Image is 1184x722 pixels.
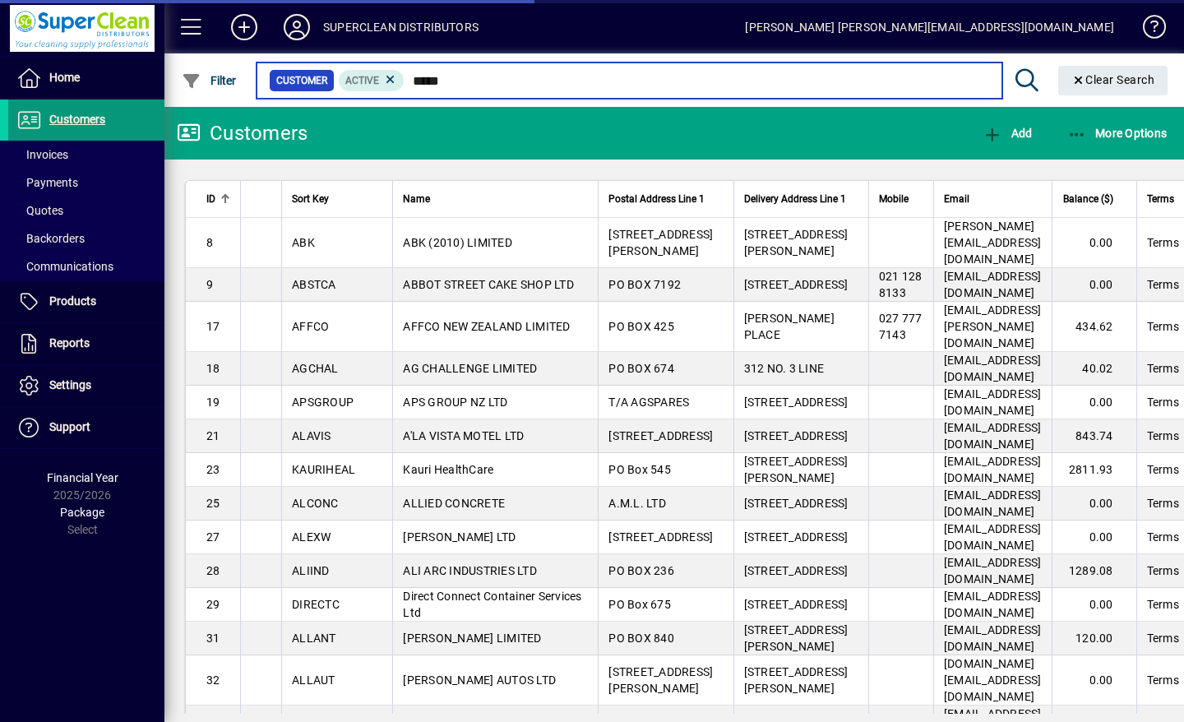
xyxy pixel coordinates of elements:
[1052,302,1136,352] td: 434.62
[403,497,505,510] span: ALLIED CONCRETE
[879,190,909,208] span: Mobile
[403,320,570,333] span: AFFCO NEW ZEALAND LIMITED
[944,455,1042,484] span: [EMAIL_ADDRESS][DOMAIN_NAME]
[323,14,479,40] div: SUPERCLEAN DISTRIBUTORS
[292,564,330,577] span: ALIIND
[983,127,1032,140] span: Add
[608,190,705,208] span: Postal Address Line 1
[403,463,493,476] span: Kauri HealthCare
[206,673,220,687] span: 32
[608,320,674,333] span: PO BOX 425
[879,270,923,299] span: 021 128 8133
[744,455,849,484] span: [STREET_ADDRESS][PERSON_NAME]
[944,590,1042,619] span: [EMAIL_ADDRESS][DOMAIN_NAME]
[403,429,524,442] span: A'LA VISTA MOTEL LTD
[944,270,1042,299] span: [EMAIL_ADDRESS][DOMAIN_NAME]
[345,75,379,86] span: Active
[49,378,91,391] span: Settings
[745,14,1114,40] div: [PERSON_NAME] [PERSON_NAME][EMAIL_ADDRESS][DOMAIN_NAME]
[271,12,323,42] button: Profile
[292,190,329,208] span: Sort Key
[292,497,339,510] span: ALCONC
[206,190,215,208] span: ID
[608,564,674,577] span: PO BOX 236
[1147,562,1179,579] span: Terms
[744,190,846,208] span: Delivery Address Line 1
[744,598,849,611] span: [STREET_ADDRESS]
[1147,495,1179,511] span: Terms
[608,362,674,375] span: PO BOX 674
[292,362,339,375] span: AGCHAL
[1052,268,1136,302] td: 0.00
[292,598,340,611] span: DIRECTC
[206,396,220,409] span: 19
[49,71,80,84] span: Home
[1147,529,1179,545] span: Terms
[944,556,1042,585] span: [EMAIL_ADDRESS][DOMAIN_NAME]
[403,396,507,409] span: APS GROUP NZ LTD
[292,632,336,645] span: ALLANT
[292,530,331,544] span: ALEXW
[292,673,335,687] span: ALLAUT
[8,141,164,169] a: Invoices
[8,197,164,224] a: Quotes
[1052,453,1136,487] td: 2811.93
[1131,3,1163,57] a: Knowledge Base
[178,66,241,95] button: Filter
[1147,428,1179,444] span: Terms
[744,228,849,257] span: [STREET_ADDRESS][PERSON_NAME]
[403,190,430,208] span: Name
[403,362,537,375] span: AG CHALLENGE LIMITED
[403,590,581,619] span: Direct Connect Container Services Ltd
[1052,487,1136,521] td: 0.00
[608,228,713,257] span: [STREET_ADDRESS][PERSON_NAME]
[744,665,849,695] span: [STREET_ADDRESS][PERSON_NAME]
[978,118,1036,148] button: Add
[1147,630,1179,646] span: Terms
[403,632,541,645] span: [PERSON_NAME] LIMITED
[1052,386,1136,419] td: 0.00
[8,407,164,448] a: Support
[1052,521,1136,554] td: 0.00
[1147,360,1179,377] span: Terms
[944,190,1042,208] div: Email
[1063,190,1113,208] span: Balance ($)
[944,303,1042,349] span: [EMAIL_ADDRESS][PERSON_NAME][DOMAIN_NAME]
[1147,190,1174,208] span: Terms
[16,148,68,161] span: Invoices
[1067,127,1168,140] span: More Options
[744,362,825,375] span: 312 NO. 3 LINE
[879,312,923,341] span: 027 777 7143
[206,429,220,442] span: 21
[339,70,405,91] mat-chip: Activation Status: Active
[608,598,671,611] span: PO Box 675
[1052,218,1136,268] td: 0.00
[206,632,220,645] span: 31
[744,396,849,409] span: [STREET_ADDRESS]
[1147,394,1179,410] span: Terms
[1147,596,1179,613] span: Terms
[47,471,118,484] span: Financial Year
[49,294,96,308] span: Products
[744,312,835,341] span: [PERSON_NAME] PLACE
[292,429,331,442] span: ALAVIS
[944,387,1042,417] span: [EMAIL_ADDRESS][DOMAIN_NAME]
[292,396,354,409] span: APSGROUP
[8,365,164,406] a: Settings
[944,522,1042,552] span: [EMAIL_ADDRESS][DOMAIN_NAME]
[60,506,104,519] span: Package
[206,278,213,291] span: 9
[944,421,1042,451] span: [EMAIL_ADDRESS][DOMAIN_NAME]
[1052,655,1136,706] td: 0.00
[206,497,220,510] span: 25
[292,236,315,249] span: ABK
[1147,318,1179,335] span: Terms
[1147,672,1179,688] span: Terms
[182,74,237,87] span: Filter
[944,220,1042,266] span: [PERSON_NAME][EMAIL_ADDRESS][DOMAIN_NAME]
[403,278,574,291] span: ABBOT STREET CAKE SHOP LTD
[744,429,849,442] span: [STREET_ADDRESS]
[944,623,1042,653] span: [EMAIL_ADDRESS][DOMAIN_NAME]
[8,169,164,197] a: Payments
[1058,66,1168,95] button: Clear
